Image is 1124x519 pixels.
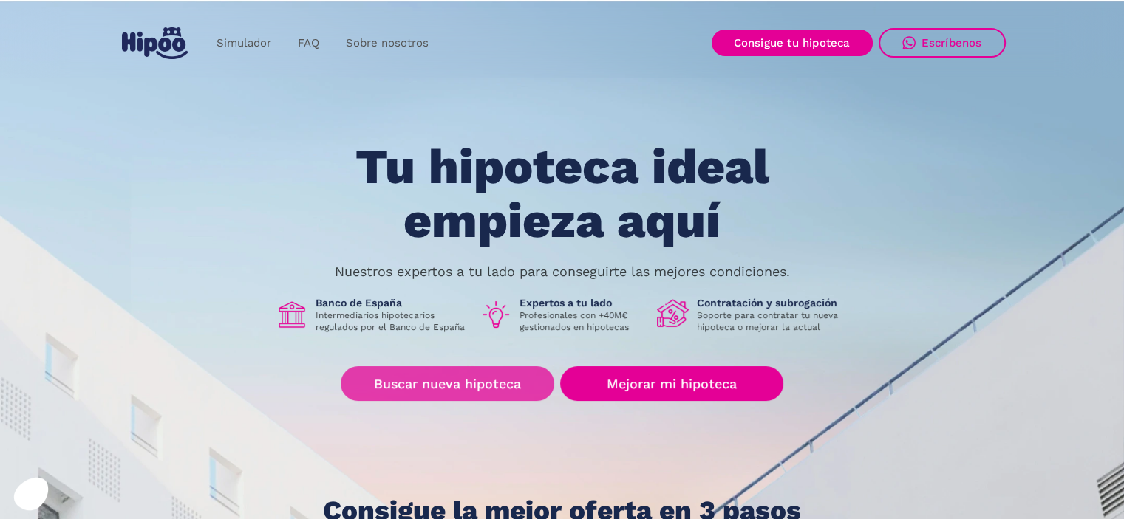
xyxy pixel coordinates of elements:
[119,21,191,65] a: home
[712,30,873,56] a: Consigue tu hipoteca
[333,29,442,58] a: Sobre nosotros
[697,309,849,333] p: Soporte para contratar tu nueva hipoteca o mejorar la actual
[520,296,645,309] h1: Expertos a tu lado
[922,36,982,49] div: Escríbenos
[316,296,468,309] h1: Banco de España
[335,266,790,278] p: Nuestros expertos a tu lado para conseguirte las mejores condiciones.
[341,366,554,401] a: Buscar nueva hipoteca
[879,28,1006,58] a: Escríbenos
[285,29,333,58] a: FAQ
[282,140,842,247] h1: Tu hipoteca ideal empieza aquí
[697,296,849,309] h1: Contratación y subrogación
[316,309,468,333] p: Intermediarios hipotecarios regulados por el Banco de España
[203,29,285,58] a: Simulador
[560,366,783,401] a: Mejorar mi hipoteca
[520,309,645,333] p: Profesionales con +40M€ gestionados en hipotecas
